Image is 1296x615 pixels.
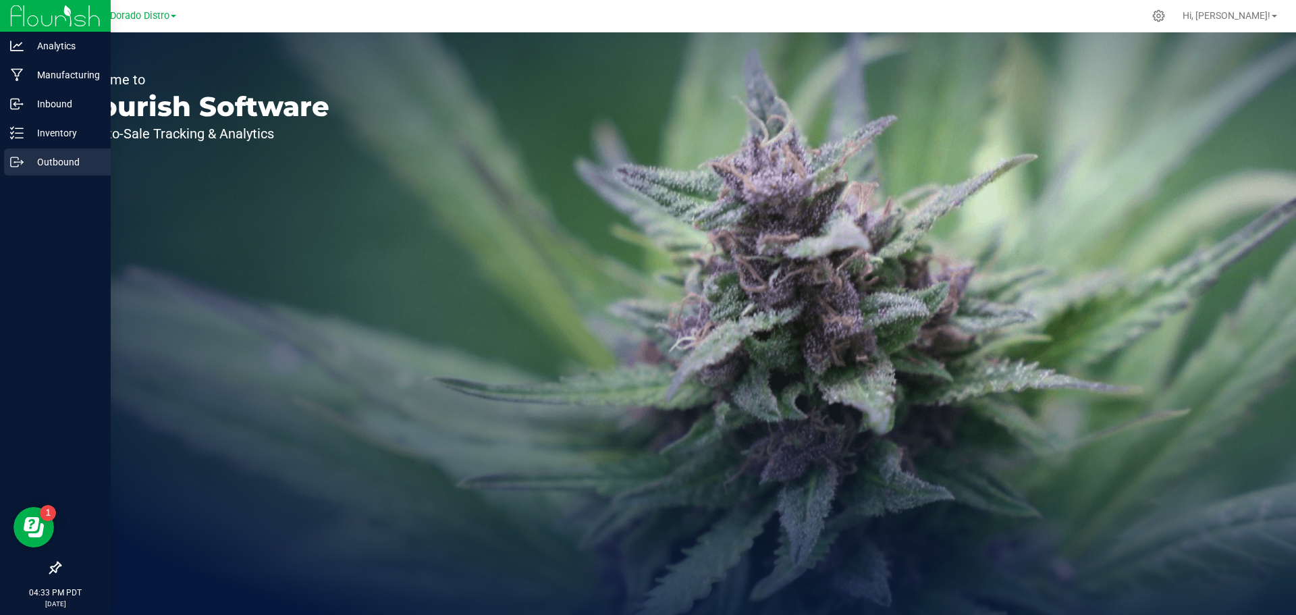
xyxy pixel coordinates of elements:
[1150,9,1167,22] div: Manage settings
[73,93,329,120] p: Flourish Software
[6,599,105,609] p: [DATE]
[24,67,105,83] p: Manufacturing
[10,97,24,111] inline-svg: Inbound
[10,39,24,53] inline-svg: Analytics
[24,154,105,170] p: Outbound
[24,125,105,141] p: Inventory
[6,587,105,599] p: 04:33 PM PDT
[10,126,24,140] inline-svg: Inventory
[24,96,105,112] p: Inbound
[1183,10,1270,21] span: Hi, [PERSON_NAME]!
[73,127,329,140] p: Seed-to-Sale Tracking & Analytics
[10,155,24,169] inline-svg: Outbound
[10,68,24,82] inline-svg: Manufacturing
[73,73,329,86] p: Welcome to
[13,507,54,547] iframe: Resource center
[24,38,105,54] p: Analytics
[40,505,56,521] iframe: Resource center unread badge
[99,10,169,22] span: El Dorado Distro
